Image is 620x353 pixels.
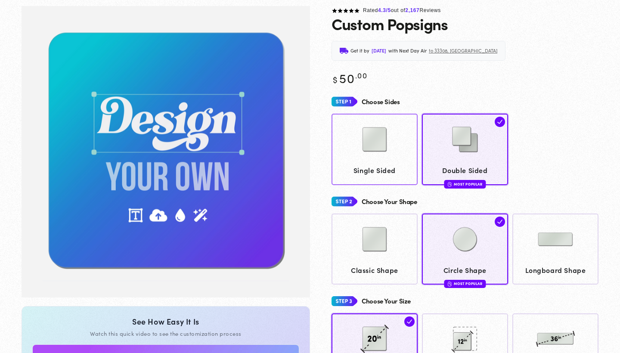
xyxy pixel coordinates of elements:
[517,264,595,276] span: Longboard Shape
[332,114,418,185] a: Single Sided Single Sided
[332,69,367,87] bdi: 50
[495,117,505,127] img: check.svg
[388,46,427,55] span: with Next Day Air
[336,164,414,176] span: Single Sided
[426,264,504,276] span: Circle Shape
[336,264,414,276] span: Classic Shape
[443,118,487,161] img: Double Sided
[362,198,417,205] h4: Choose Your Shape
[332,194,357,210] img: Step 2
[426,164,504,176] span: Double Sided
[404,316,415,327] img: check.svg
[332,293,357,309] img: Step 3
[447,181,452,187] img: fire.svg
[372,46,386,55] span: [DATE]
[429,46,497,55] span: to 33308, [GEOGRAPHIC_DATA]
[32,330,299,338] div: Watch this quick video to see the customization process
[422,214,508,285] a: Circle Shape Circle Shape Most Popular
[422,114,508,185] a: Double Sided Double Sided Most Popular
[378,7,386,13] span: 4.3
[534,218,577,261] img: Longboard Shape
[22,6,310,298] img: Custom Popsigns
[332,214,418,285] a: Classic Shape Classic Shape
[362,297,411,305] h4: Choose Your Size
[443,218,487,261] img: Circle Shape
[405,7,419,13] span: 2,167
[444,180,486,188] div: Most Popular
[355,70,367,81] sup: .00
[32,317,299,326] div: See How Easy It Is
[362,98,400,105] h4: Choose Sides
[353,118,396,161] img: Single Sided
[350,46,369,55] span: Get it by
[332,94,357,110] img: Step 1
[22,6,310,298] media-gallery: Gallery Viewer
[447,281,452,287] img: fire.svg
[444,280,486,288] div: Most Popular
[495,217,505,227] img: check.svg
[512,214,598,285] a: Longboard Shape Longboard Shape
[363,7,441,13] span: Rated out of Reviews
[386,7,391,13] span: /5
[333,73,338,85] span: $
[353,218,396,261] img: Classic Shape
[332,15,448,32] h1: Custom Popsigns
